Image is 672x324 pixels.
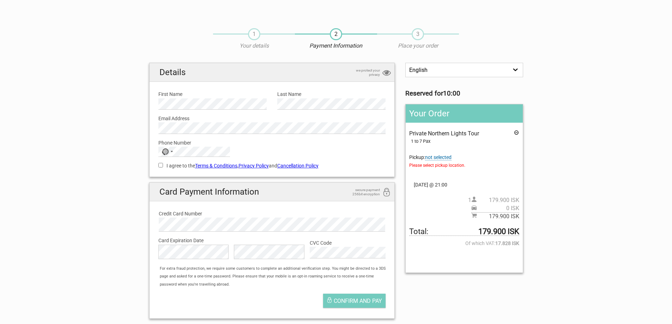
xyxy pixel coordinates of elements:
span: 1 person(s) [468,196,519,204]
a: Cancellation Policy [277,163,319,169]
p: Place your order [377,42,459,50]
span: Private Northern Lights Tour [409,130,479,137]
div: For extra fraud protection, we require some customers to complete an additional verification step... [156,265,394,288]
span: 3 [412,28,424,40]
label: First Name [158,90,267,98]
i: privacy protection [382,68,391,78]
span: Change pickup place [425,154,452,160]
label: Email Address [158,115,386,122]
strong: 179.900 ISK [478,228,519,236]
h2: Your Order [406,104,522,123]
span: secure payment 256bit encryption [345,188,380,196]
label: CVC Code [310,239,386,247]
span: we protect your privacy [345,68,380,77]
span: 1 [248,28,260,40]
a: Terms & Conditions [195,163,237,169]
i: 256bit encryption [382,188,391,197]
label: Last Name [277,90,386,98]
span: 0 ISK [477,204,519,212]
a: Privacy Policy [238,163,269,169]
span: Please select pickup location. [409,161,519,169]
button: Confirm and pay [323,294,386,308]
span: Pickup: [409,154,519,169]
span: 2 [330,28,342,40]
strong: 10:00 [443,90,460,97]
span: Pickup price [471,204,519,212]
span: [DATE] @ 21:00 [409,181,519,189]
button: Selected country [159,147,176,156]
label: Phone Number [158,139,386,147]
span: 179.900 ISK [477,213,519,220]
p: Your details [213,42,295,50]
strong: 17.828 ISK [495,239,519,247]
h2: Details [150,63,395,82]
label: I agree to the , and [158,162,386,170]
label: Card Expiration Date [158,237,386,244]
span: Total to be paid [409,228,519,236]
h2: Card Payment Information [150,183,395,201]
span: Of which VAT: [409,239,519,247]
span: 179.900 ISK [477,196,519,204]
h3: Reserved for [405,90,523,97]
div: 1 to 7 Pax [411,137,519,145]
span: Confirm and pay [334,298,382,304]
p: Payment Information [295,42,377,50]
label: Credit Card Number [159,210,386,218]
span: Subtotal [471,212,519,220]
